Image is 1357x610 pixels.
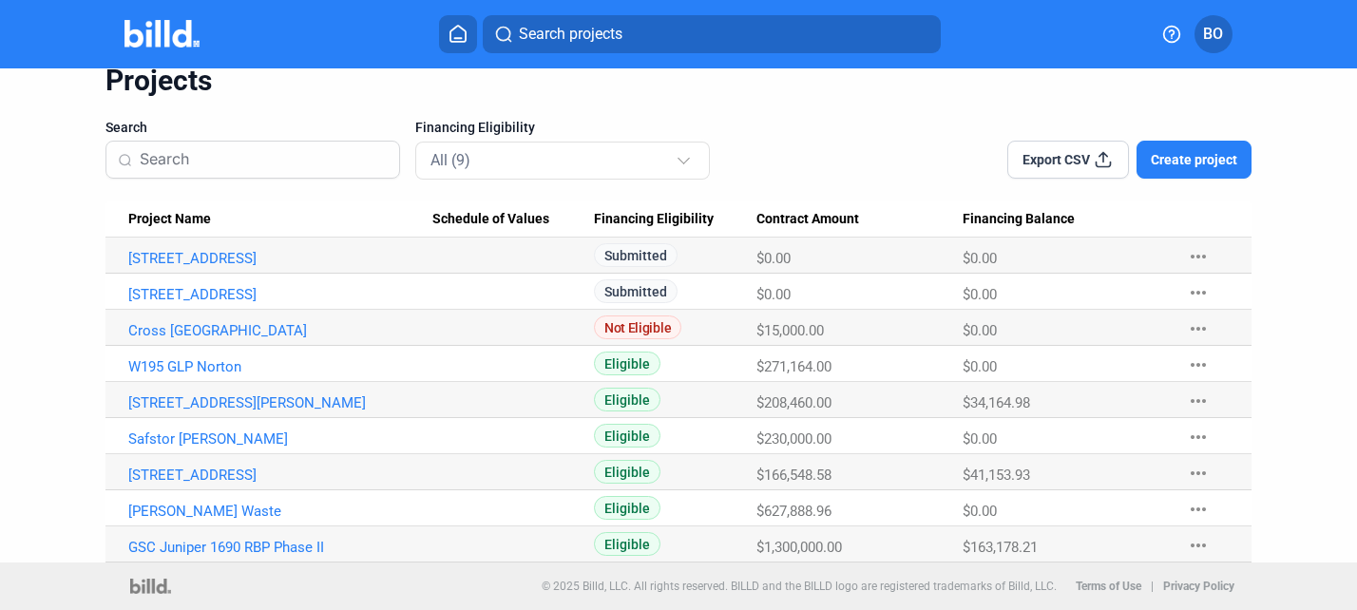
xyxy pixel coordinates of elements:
[128,467,432,484] a: [STREET_ADDRESS]
[963,250,997,267] span: $0.00
[1187,353,1210,376] mat-icon: more_horiz
[1203,23,1223,46] span: BO
[1007,141,1129,179] button: Export CSV
[128,211,432,228] div: Project Name
[756,430,831,448] span: $230,000.00
[963,467,1030,484] span: $41,153.93
[594,279,678,303] span: Submitted
[1076,580,1141,593] b: Terms of Use
[124,20,200,48] img: Billd Company Logo
[963,286,997,303] span: $0.00
[594,496,660,520] span: Eligible
[128,430,432,448] a: Safstor [PERSON_NAME]
[594,315,681,339] span: Not Eligible
[140,140,388,180] input: Search
[1187,498,1210,521] mat-icon: more_horiz
[963,394,1030,411] span: $34,164.98
[594,460,660,484] span: Eligible
[1151,150,1237,169] span: Create project
[1023,150,1090,169] span: Export CSV
[756,503,831,520] span: $627,888.96
[432,211,594,228] div: Schedule of Values
[1187,426,1210,448] mat-icon: more_horiz
[128,286,432,303] a: [STREET_ADDRESS]
[432,211,549,228] span: Schedule of Values
[963,539,1038,556] span: $163,178.21
[128,211,211,228] span: Project Name
[756,394,831,411] span: $208,460.00
[1137,141,1252,179] button: Create project
[594,211,756,228] div: Financing Eligibility
[594,532,660,556] span: Eligible
[756,211,859,228] span: Contract Amount
[519,23,622,46] span: Search projects
[1163,580,1234,593] b: Privacy Policy
[756,286,791,303] span: $0.00
[1187,245,1210,268] mat-icon: more_horiz
[963,211,1167,228] div: Financing Balance
[963,211,1075,228] span: Financing Balance
[594,243,678,267] span: Submitted
[128,358,432,375] a: W195 GLP Norton
[105,63,1251,99] div: Projects
[483,15,941,53] button: Search projects
[756,211,964,228] div: Contract Amount
[756,322,824,339] span: $15,000.00
[756,358,831,375] span: $271,164.00
[756,250,791,267] span: $0.00
[1151,580,1154,593] p: |
[128,394,432,411] a: [STREET_ADDRESS][PERSON_NAME]
[128,250,432,267] a: [STREET_ADDRESS]
[756,467,831,484] span: $166,548.58
[1187,281,1210,304] mat-icon: more_horiz
[542,580,1057,593] p: © 2025 Billd, LLC. All rights reserved. BILLD and the BILLD logo are registered trademarks of Bil...
[594,211,714,228] span: Financing Eligibility
[594,424,660,448] span: Eligible
[963,503,997,520] span: $0.00
[756,539,842,556] span: $1,300,000.00
[963,358,997,375] span: $0.00
[128,503,432,520] a: [PERSON_NAME] Waste
[594,388,660,411] span: Eligible
[430,151,470,169] mat-select-trigger: All (9)
[1187,534,1210,557] mat-icon: more_horiz
[128,322,432,339] a: Cross [GEOGRAPHIC_DATA]
[1187,462,1210,485] mat-icon: more_horiz
[105,118,147,137] span: Search
[128,539,432,556] a: GSC Juniper 1690 RBP Phase II
[594,352,660,375] span: Eligible
[130,579,171,594] img: logo
[963,322,997,339] span: $0.00
[1195,15,1233,53] button: BO
[1187,390,1210,412] mat-icon: more_horiz
[415,118,535,137] span: Financing Eligibility
[1187,317,1210,340] mat-icon: more_horiz
[963,430,997,448] span: $0.00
